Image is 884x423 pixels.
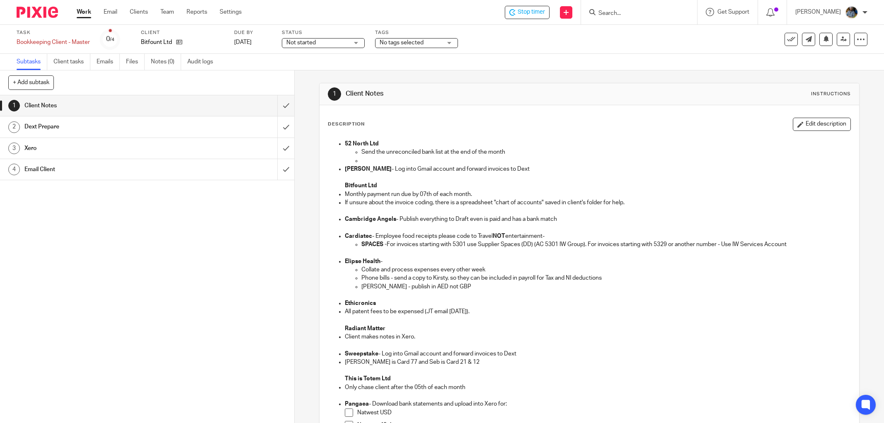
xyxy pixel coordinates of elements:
a: Reports [186,8,207,16]
h1: Client Notes [24,99,188,112]
strong: 52 North Ltd [345,141,379,147]
label: Tags [375,29,458,36]
img: Jaskaran%20Singh.jpeg [845,6,858,19]
div: 3 [8,143,20,154]
input: Search [598,10,672,17]
a: Emails [97,54,120,70]
p: Collate and process expenses every other week [361,266,850,274]
strong: NOT [493,233,505,239]
label: Due by [234,29,271,36]
strong: Pangaea [345,401,369,407]
div: Instructions [811,91,851,97]
div: 1 [8,100,20,111]
label: Task [17,29,90,36]
h1: Email Client [24,163,188,176]
a: Work [77,8,91,16]
strong: Bitfount Ltd [345,183,377,189]
div: 0 [106,34,114,44]
div: Bitfount Ltd - Bookkeeping Client - Master [505,6,550,19]
p: - Employee food receipts please code to Travel entertainment- [345,232,850,240]
p: - Log into Gmail account and forward invoices to Dext [345,165,850,173]
a: Audit logs [187,54,219,70]
p: Client makes notes in Xero. [345,333,850,341]
strong: Elipse Health [345,259,380,264]
h1: Client Notes [346,89,607,98]
p: Monthly payment run due by 07th of each month. [345,190,850,198]
span: Get Support [717,9,749,15]
p: Only chase client after the 05th of each month [345,383,850,392]
p: Natwest USD [357,408,850,417]
p: [PERSON_NAME] - publish in AED not GBP [361,283,850,291]
button: Edit description [793,118,851,131]
span: [DATE] [234,39,252,45]
p: Phone bills - send a copy to Kirsty, so they can be included in payroll for Tax and NI deductions [361,274,850,282]
p: - Download bank statements and upload into Xero for: [345,400,850,408]
span: No tags selected [380,40,424,46]
a: Client tasks [53,54,90,70]
p: - [345,257,850,266]
label: Client [141,29,224,36]
p: All patent fees to be expensed (JT email [DATE]). [345,307,850,316]
p: Send the unreconciled bank list at the end of the month [361,148,850,156]
strong: Sweepstake [345,351,378,357]
strong: This is Totem Ltd [345,376,391,382]
label: Status [282,29,365,36]
p: For invoices starting with 5301 use Supplier Spaces (DD) (AC 5301 IW Group). For invoices startin... [361,240,850,249]
h1: Dext Prepare [24,121,188,133]
a: Settings [220,8,242,16]
a: Email [104,8,117,16]
p: - Publish everything to Draft even is paid and has a bank match [345,215,850,223]
strong: Cardiatec [345,233,372,239]
a: Team [160,8,174,16]
strong: SPACES - [361,242,387,247]
strong: Radiant Matter [345,326,385,331]
p: Bitfount Ltd [141,38,172,46]
strong: Ethicronics [345,300,376,306]
button: + Add subtask [8,75,54,89]
span: Not started [286,40,316,46]
p: [PERSON_NAME] [795,8,841,16]
a: Subtasks [17,54,47,70]
small: /4 [110,37,114,42]
strong: [PERSON_NAME] [345,166,392,172]
a: Clients [130,8,148,16]
div: Bookkeeping Client - Master [17,38,90,46]
p: - Log into Gmail account and forward invoices to Dext [345,350,850,358]
a: Notes (0) [151,54,181,70]
span: Stop timer [518,8,545,17]
strong: Cambridge Angels [345,216,396,222]
a: Files [126,54,145,70]
p: Description [328,121,365,128]
div: 1 [328,87,341,101]
div: 2 [8,121,20,133]
h1: Xero [24,142,188,155]
div: 4 [8,164,20,175]
p: If unsure about the invoice coding, there is a spreadsheet "chart of accounts" saved in client's ... [345,198,850,207]
p: [PERSON_NAME] is Card 77 and Seb is Card 21 & 12 [345,358,850,366]
img: Pixie [17,7,58,18]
